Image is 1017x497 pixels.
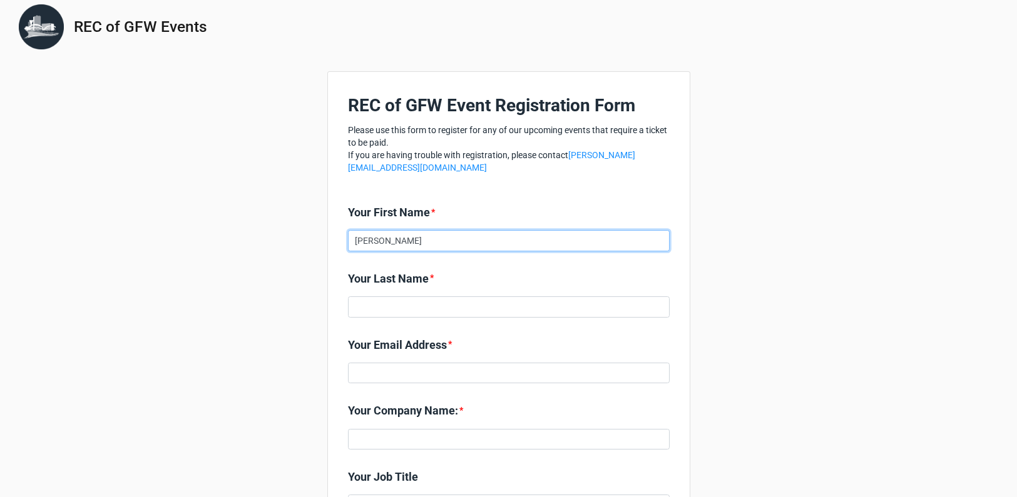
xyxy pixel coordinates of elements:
[348,270,429,288] label: Your Last Name
[348,468,418,486] label: Your Job Title
[348,336,447,354] label: Your Email Address
[348,204,430,221] label: Your First Name
[19,4,64,49] img: vIFryuB1ES%2FSmall%20Logo%20Dark%20Blue%20Circle%2C%20White%20Logo.png
[348,95,635,116] b: REC of GFW Event Registration Form
[74,19,207,35] div: REC of GFW Events
[348,402,458,419] label: Your Company Name:
[348,124,670,174] p: Please use this form to register for any of our upcoming events that require a ticket to be paid....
